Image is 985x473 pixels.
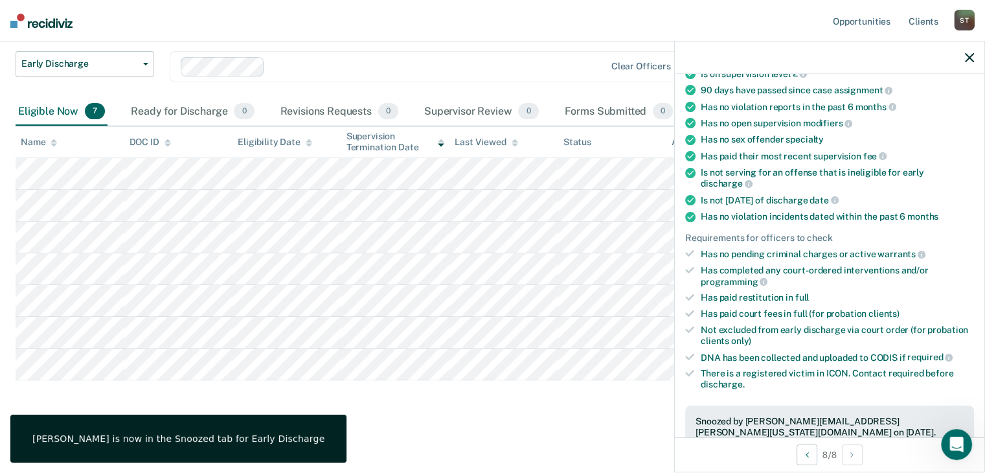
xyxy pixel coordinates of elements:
span: 7 [85,103,105,120]
span: months [907,211,938,222]
span: 0 [378,103,398,120]
div: Assigned to [672,137,732,148]
div: Has completed any court-ordered interventions and/or [701,265,974,287]
div: Is not serving for an offense that is ineligible for early [701,167,974,189]
button: Previous Opportunity [797,444,817,465]
span: only) [731,336,751,346]
span: 0 [518,103,538,120]
span: programming [701,277,767,287]
div: Status [563,137,591,148]
div: Has paid court fees in full (for probation [701,308,974,319]
div: 8 / 8 [675,437,984,472]
span: 0 [653,103,673,120]
div: There is a registered victim in ICON. Contact required before [701,368,974,390]
div: [PERSON_NAME] is now in the Snoozed tab for Early Discharge [32,433,324,444]
div: Has no sex offender [701,134,974,145]
div: 90 days have passed since case [701,84,974,96]
span: fee [863,151,887,161]
div: Supervision Termination Date [346,131,445,153]
div: Revisions Requests [278,98,401,126]
span: specialty [786,134,824,144]
div: DNA has been collected and uploaded to CODIS if [701,352,974,363]
div: Supervisor Review [422,98,541,126]
div: DOC ID [130,137,171,148]
div: Requirements for officers to check [685,233,974,244]
div: Name [21,137,57,148]
iframe: Intercom live chat [941,429,972,460]
div: Has no violation reports in the past 6 [701,101,974,113]
div: Snoozed by [PERSON_NAME][EMAIL_ADDRESS][PERSON_NAME][US_STATE][DOMAIN_NAME] on [DATE]. [PERSON_NA... [696,416,964,448]
div: Eligibility Date [238,137,312,148]
div: Forms Submitted [562,98,676,126]
img: Recidiviz [10,14,73,28]
span: Early Discharge [21,58,138,69]
span: warrants [877,249,925,259]
span: modifiers [803,118,853,128]
span: 0 [234,103,254,120]
div: S T [954,10,975,30]
div: Has no pending criminal charges or active [701,248,974,260]
div: Not excluded from early discharge via court order (for probation clients [701,325,974,347]
div: Has paid their most recent supervision [701,150,974,162]
span: assignment [834,85,892,95]
span: discharge. [701,379,745,389]
span: required [907,352,953,362]
span: clients) [868,308,900,319]
div: Last Viewed [455,137,517,148]
div: Eligible Now [16,98,108,126]
div: Ready for Discharge [128,98,256,126]
div: Is not [DATE] of discharge [701,194,974,206]
div: Has no violation incidents dated within the past 6 [701,211,974,222]
button: Next Opportunity [842,444,863,465]
span: date [810,195,838,205]
div: Clear officers [611,61,671,72]
span: full [795,292,809,303]
div: Has paid restitution in [701,292,974,303]
span: discharge [701,178,753,189]
span: months [855,102,896,112]
div: Has no open supervision [701,117,974,129]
